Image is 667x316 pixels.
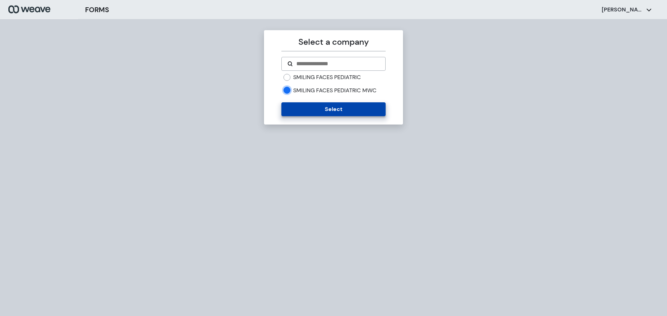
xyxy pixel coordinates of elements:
label: SMILING FACES PEDIATRIC MWC [293,87,377,94]
button: Select [281,102,385,116]
h3: FORMS [85,5,109,15]
input: Search [296,60,379,68]
label: SMILING FACES PEDIATRIC [293,74,361,81]
p: [PERSON_NAME] [602,6,643,14]
p: Select a company [281,36,385,48]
